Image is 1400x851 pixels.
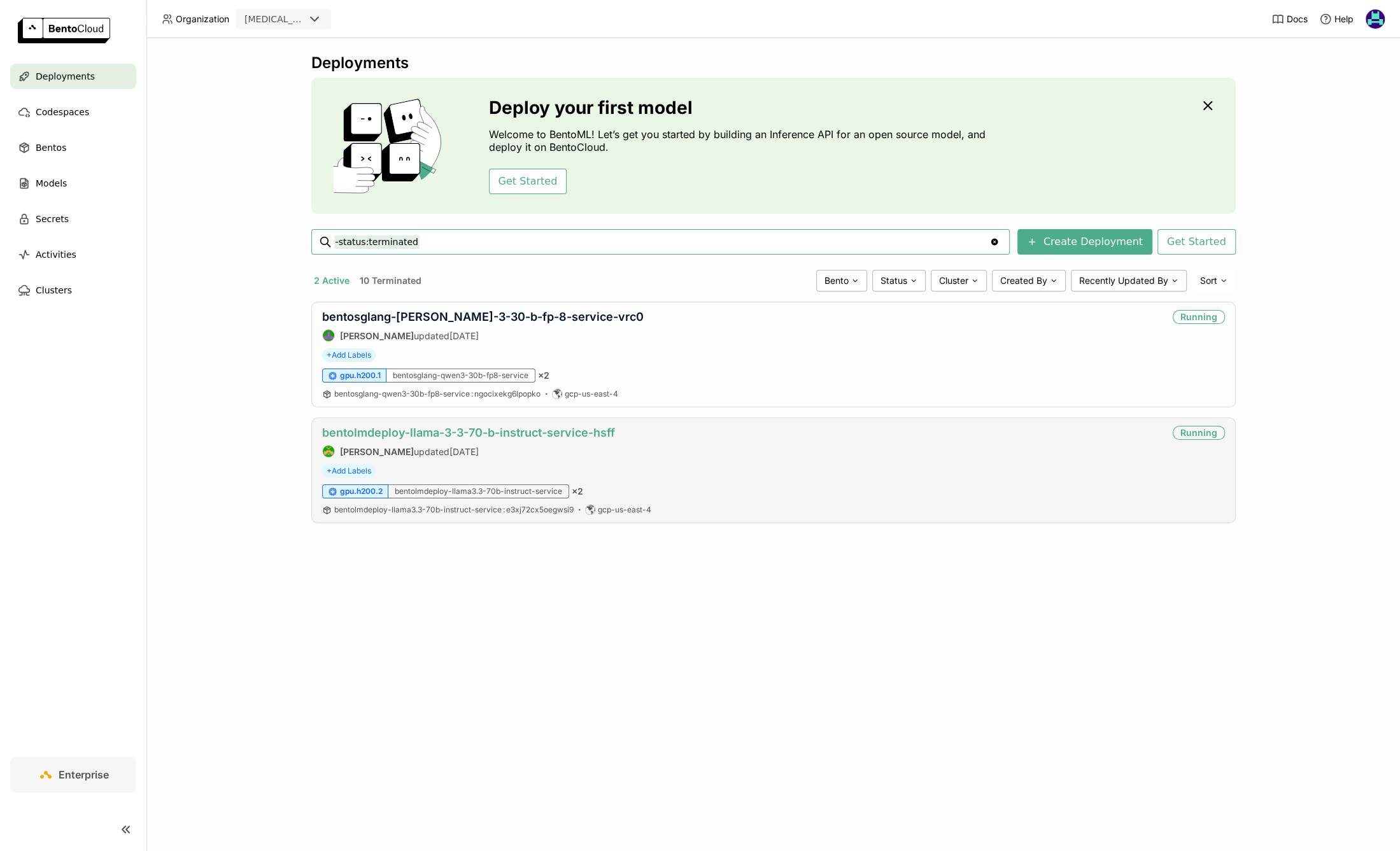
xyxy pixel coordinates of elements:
[334,232,989,252] input: Search
[10,99,136,125] a: Codespaces
[311,53,1236,73] div: Deployments
[1271,13,1308,25] a: Docs
[1017,229,1152,255] button: Create Deployment
[386,369,535,383] div: bentosglang-qwen3-30b-fp8-service
[322,348,376,362] span: +Add Labels
[824,275,849,286] span: Bento
[36,211,69,227] span: Secrets
[10,135,136,160] a: Bentos
[10,278,136,303] a: Clusters
[340,446,414,457] strong: [PERSON_NAME]
[176,13,229,25] span: Organization
[572,486,583,497] span: × 2
[816,270,867,292] div: Bento
[872,270,926,292] div: Status
[489,128,992,153] p: Welcome to BentoML! Let’s get you started by building an Inference API for an open source model, ...
[340,330,414,341] strong: [PERSON_NAME]
[334,389,541,398] span: bentosglang-qwen3-30b-fp8-service ngocixekg6lpopko
[10,171,136,196] a: Models
[10,242,136,267] a: Activities
[471,389,473,398] span: :
[1173,426,1225,440] div: Running
[311,272,352,289] button: 2 Active
[1079,275,1168,286] span: Recently Updated By
[1071,270,1187,292] div: Recently Updated By
[939,275,968,286] span: Cluster
[10,757,136,792] a: Enterprise
[340,370,381,381] span: gpu.h200.1
[538,370,549,381] span: × 2
[334,389,541,399] a: bentosglang-qwen3-30b-fp8-service:ngocixekg6lpopko
[449,446,479,457] span: [DATE]
[989,237,1000,247] svg: Clear value
[1319,13,1354,25] div: Help
[10,206,136,232] a: Secrets
[503,505,505,514] span: :
[36,283,72,298] span: Clusters
[36,140,66,155] span: Bentos
[322,464,376,478] span: +Add Labels
[357,272,424,289] button: 10 Terminated
[880,275,907,286] span: Status
[340,486,383,496] span: gpu.h200.2
[1287,13,1308,25] span: Docs
[598,505,651,515] span: gcp-us-east-4
[1200,275,1217,286] span: Sort
[334,505,574,515] a: bentolmdeploy-llama3.3-70b-instruct-service:e3xj72cx5oegwsi9
[322,329,644,342] div: updated
[992,270,1066,292] div: Created By
[565,389,618,399] span: gcp-us-east-4
[449,330,479,341] span: [DATE]
[10,64,136,89] a: Deployments
[388,484,569,498] div: bentolmdeploy-llama3.3-70b-instruct-service
[323,330,334,341] img: Shenyang Zhao
[1366,10,1385,29] img: David Zhu
[931,270,987,292] div: Cluster
[322,310,644,323] a: bentosglang-[PERSON_NAME]-3-30-b-fp-8-service-vrc0
[36,69,95,84] span: Deployments
[322,98,458,193] img: cover onboarding
[322,445,615,458] div: updated
[1192,270,1236,292] div: Sort
[334,505,574,514] span: bentolmdeploy-llama3.3-70b-instruct-service e3xj72cx5oegwsi9
[1173,310,1225,324] div: Running
[59,768,109,781] span: Enterprise
[1000,275,1047,286] span: Created By
[1157,229,1236,255] button: Get Started
[36,104,89,120] span: Codespaces
[323,446,334,457] img: Steve Guo
[489,169,567,194] button: Get Started
[36,247,76,262] span: Activities
[1334,13,1354,25] span: Help
[36,176,67,191] span: Models
[322,426,615,439] a: bentolmdeploy-llama-3-3-70-b-instruct-service-hsff
[244,13,304,25] div: [MEDICAL_DATA]
[18,18,110,43] img: logo
[489,97,992,118] h3: Deploy your first model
